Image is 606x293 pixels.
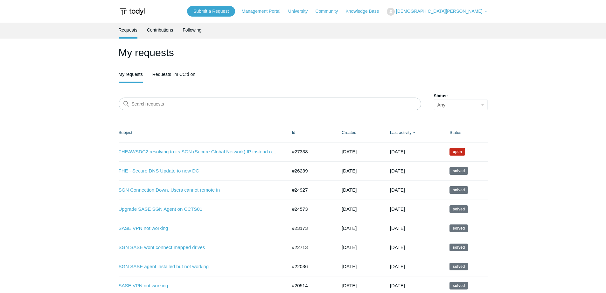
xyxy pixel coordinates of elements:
[434,93,488,99] label: Status:
[147,23,173,37] a: Contributions
[286,219,336,238] td: #23173
[286,180,336,200] td: #24927
[342,225,357,231] time: 02/24/2025, 13:53
[286,161,336,180] td: #26239
[390,264,405,269] time: 01/09/2025, 14:03
[119,282,278,289] a: SASE VPN not working
[342,283,357,288] time: 10/02/2024, 16:58
[449,282,468,289] span: This request has been solved
[315,8,344,15] a: Community
[119,123,286,142] th: Subject
[119,148,278,156] a: FHEAWSDC2 resolving to its SGN (Secure Global Network) IP instead of its LAN IP
[119,45,488,60] h1: My requests
[390,206,405,212] time: 05/19/2025, 13:02
[119,187,278,194] a: SGN Connection Down. Users cannot remote in
[390,168,405,173] time: 08/14/2025, 13:02
[390,130,412,135] a: Last activity▼
[119,244,278,251] a: SGN SASE wont connect mapped drives
[449,167,468,175] span: This request has been solved
[119,225,278,232] a: SASE VPN not working
[342,130,356,135] a: Created
[286,257,336,276] td: #22036
[449,224,468,232] span: This request has been solved
[345,8,385,15] a: Knowledge Base
[119,23,137,37] a: Requests
[449,186,468,194] span: This request has been solved
[449,148,465,156] span: We are working on a response for you
[449,205,468,213] span: This request has been solved
[286,142,336,161] td: #27338
[449,263,468,270] span: This request has been solved
[342,168,357,173] time: 07/15/2025, 16:05
[390,283,405,288] time: 10/30/2024, 13:03
[119,98,421,110] input: Search requests
[443,123,487,142] th: Status
[152,67,195,82] a: Requests I'm CC'd on
[449,244,468,251] span: This request has been solved
[119,6,146,18] img: Todyl Support Center Help Center home page
[286,123,336,142] th: Id
[187,6,235,17] a: Submit a Request
[119,263,278,270] a: SGN SASE agent installed but not working
[119,67,143,82] a: My requests
[342,149,357,154] time: 08/12/2025, 10:21
[119,206,278,213] a: Upgrade SASE SGN Agent on CCTS01
[286,238,336,257] td: #22713
[241,8,287,15] a: Management Portal
[387,8,488,16] button: [DEMOGRAPHIC_DATA][PERSON_NAME]
[342,187,357,193] time: 05/16/2025, 11:48
[413,130,416,135] span: ▼
[342,264,357,269] time: 12/20/2024, 13:13
[390,245,405,250] time: 02/20/2025, 13:02
[286,200,336,219] td: #24573
[119,167,278,175] a: FHE - Secure DNS Update to new DC
[183,23,201,37] a: Following
[342,206,357,212] time: 04/29/2025, 12:04
[390,187,405,193] time: 06/05/2025, 13:02
[390,149,405,154] time: 08/28/2025, 16:08
[342,245,357,250] time: 01/31/2025, 09:56
[390,225,405,231] time: 03/16/2025, 17:02
[396,9,483,14] span: [DEMOGRAPHIC_DATA][PERSON_NAME]
[288,8,314,15] a: University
